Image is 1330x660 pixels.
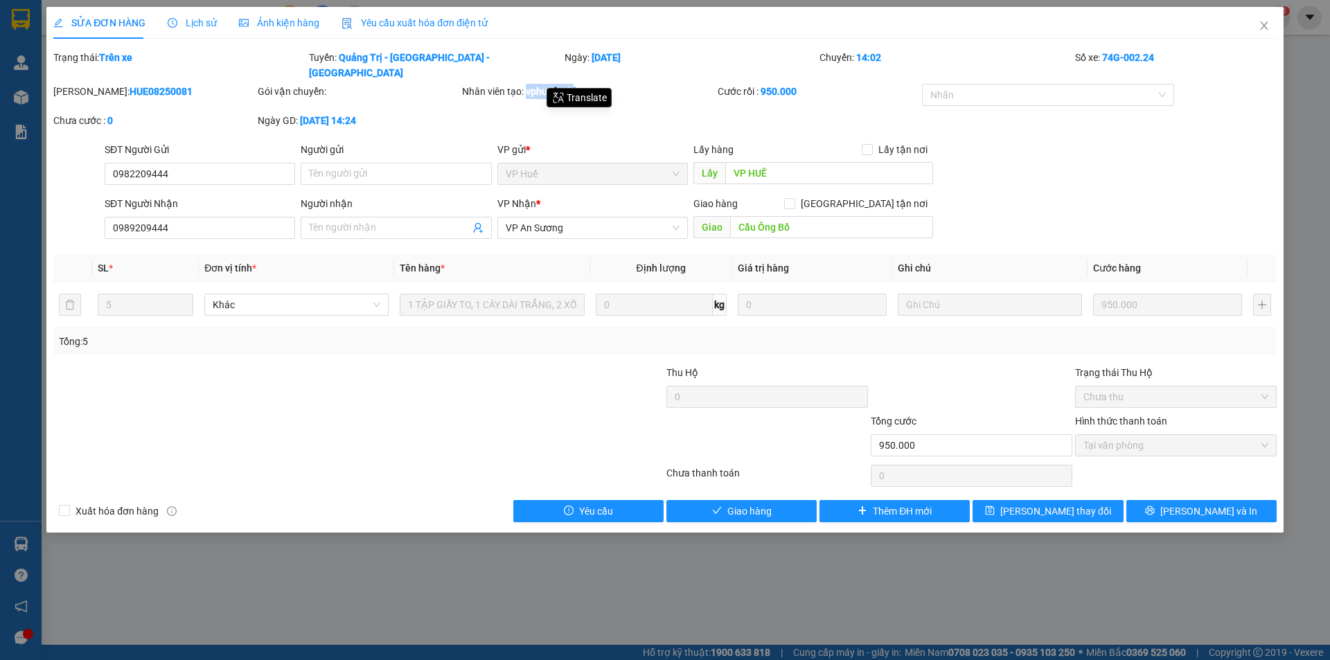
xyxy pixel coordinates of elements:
div: Trạng thái Thu Hộ [1075,365,1277,380]
div: Nhân viên tạo: [462,84,715,99]
span: [PERSON_NAME] thay đổi [1000,503,1111,519]
div: Ngày GD: [258,113,459,128]
span: close [1259,20,1270,31]
div: Người nhận [301,196,491,211]
span: Giá trị hàng [738,262,789,274]
input: Dọc đường [725,162,933,184]
div: Tuyến: [308,50,563,80]
span: plus [858,506,867,517]
th: Ghi chú [892,255,1088,282]
span: user-add [472,222,484,233]
div: Người gửi [301,142,491,157]
span: [GEOGRAPHIC_DATA] tận nơi [795,196,933,211]
b: Trên xe [99,52,132,63]
span: Định lượng [637,262,686,274]
input: VD: Bàn, Ghế [400,294,584,316]
span: Thu Hộ [666,367,698,378]
b: 14:02 [856,52,881,63]
span: Lấy tận nơi [873,142,933,157]
span: Chưa thu [1083,386,1268,407]
span: VP Nhận [497,198,536,209]
div: Chưa cước : [53,113,255,128]
b: [DATE] 14:24 [300,115,356,126]
button: plusThêm ĐH mới [819,500,970,522]
button: exclamation-circleYêu cầu [513,500,664,522]
span: Giao [693,216,730,238]
span: Yêu cầu xuất hóa đơn điện tử [342,17,488,28]
button: checkGiao hàng [666,500,817,522]
div: [PERSON_NAME]: [53,84,255,99]
span: save [985,506,995,517]
label: Hình thức thanh toán [1075,416,1167,427]
span: Giao hàng [727,503,772,519]
span: [PERSON_NAME] và In [1160,503,1257,519]
div: SĐT Người Nhận [105,196,295,211]
div: Chưa thanh toán [665,465,869,490]
span: clock-circle [168,18,177,28]
span: Lấy hàng [693,144,734,155]
b: HUE08250081 [130,86,193,97]
button: printer[PERSON_NAME] và In [1126,500,1277,522]
button: save[PERSON_NAME] thay đổi [973,500,1123,522]
span: exclamation-circle [564,506,574,517]
span: printer [1145,506,1155,517]
span: Cước hàng [1093,262,1141,274]
span: Tại văn phòng [1083,435,1268,456]
div: Chuyến: [818,50,1074,80]
img: icon [342,18,353,29]
b: Quảng Trị - [GEOGRAPHIC_DATA] - [GEOGRAPHIC_DATA] [309,52,490,78]
input: Ghi Chú [898,294,1082,316]
div: Trạng thái: [52,50,308,80]
span: Khác [213,294,380,315]
input: Dọc đường [730,216,933,238]
span: Lịch sử [168,17,217,28]
span: picture [239,18,249,28]
span: Giao hàng [693,198,738,209]
div: Tổng: 5 [59,334,513,349]
div: VP gửi [497,142,688,157]
span: check [712,506,722,517]
span: edit [53,18,63,28]
div: Số xe: [1074,50,1278,80]
span: Thêm ĐH mới [873,503,932,519]
span: Ảnh kiện hàng [239,17,319,28]
span: Đơn vị tính [204,262,256,274]
span: Xuất hóa đơn hàng [70,503,164,519]
b: [DATE] [592,52,621,63]
b: 950.000 [761,86,797,97]
div: Gói vận chuyển: [258,84,459,99]
span: kg [713,294,727,316]
b: 0 [107,115,113,126]
div: Ngày: [563,50,819,80]
span: Yêu cầu [579,503,613,519]
b: 74G-002.24 [1102,52,1154,63]
span: VP Huế [506,163,680,184]
button: plus [1253,294,1271,316]
input: 0 [1093,294,1242,316]
div: Cước rồi : [718,84,919,99]
span: VP An Sương [506,217,680,238]
span: SL [98,262,109,274]
button: Close [1245,7,1284,46]
input: 0 [738,294,887,316]
span: Lấy [693,162,725,184]
button: delete [59,294,81,316]
span: Tổng cước [871,416,916,427]
div: SĐT Người Gửi [105,142,295,157]
span: Tên hàng [400,262,445,274]
span: SỬA ĐƠN HÀNG [53,17,145,28]
span: info-circle [167,506,177,516]
b: vphue.tqdtl [526,86,576,97]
